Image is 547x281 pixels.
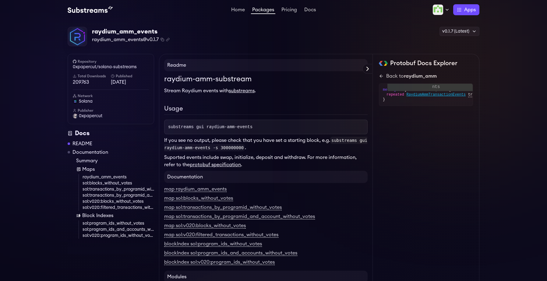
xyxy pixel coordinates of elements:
[164,104,368,115] h2: Usage
[164,59,368,71] h4: Readme
[76,167,81,172] img: Map icon
[164,137,368,151] p: If you see no output, please check that you have set a starting block, e.g. .
[76,212,154,219] a: Block Indexes
[432,4,443,15] img: Profile
[73,79,111,86] span: 209763
[73,74,111,79] h6: Total Downloads
[379,72,473,80] a: Back toraydium_amm
[280,7,298,13] a: Pricing
[439,27,479,36] div: v0.1.7 (Latest)
[164,260,275,265] a: blockIndex sol:v020:program_ids_without_votes
[73,64,149,70] a: 0xpapercut/solana-substreams
[464,6,476,13] span: Apps
[92,36,159,43] span: raydium_amm_events@v0.1.7
[386,92,404,97] span: repeated
[407,92,466,97] span: RaydiumAmmTransactionEvents
[83,205,154,211] a: sol:v020:filtered_transactions_without_votes
[379,61,388,66] img: Protobuf
[83,180,154,186] a: sol:blocks_without_votes
[83,192,154,198] a: sol:transactions_by_programid_and_account_without_votes
[79,98,93,104] span: solana
[73,99,78,104] img: solana
[401,88,446,92] span: RaydiumAmmBlockEvents
[164,87,368,94] p: Stream Raydium events with .
[164,205,282,210] a: map sol:transactions_by_programid_without_votes
[92,27,170,36] div: raydium_amm_events
[164,196,233,201] a: map sol:blocks_without_votes
[76,213,81,218] img: Block Index icon
[164,214,315,220] a: map sol:transactions_by_programid_and_account_without_votes
[251,7,275,14] a: Packages
[168,125,252,129] span: substreams gui raydium-amm-events
[164,171,368,183] h4: Documentation
[68,6,113,13] img: Substream's logo
[68,27,87,46] img: Package Logo
[79,113,102,119] span: 0xpapercut
[383,97,469,102] div: }
[68,129,154,138] div: Docs
[83,233,154,239] a: sol:v020:program_ids_without_votes
[111,74,149,79] h6: Published
[164,74,368,85] h1: raydium-amm-substream
[83,227,154,233] a: sol:program_ids_and_accounts_without_votes
[73,98,149,104] a: solana
[73,114,78,118] img: User Avatar
[83,220,154,227] a: sol:program_ids_without_votes
[166,38,170,41] button: Copy .spkg link to clipboard
[73,60,76,63] img: github
[190,162,241,167] a: protobuf specification
[73,59,149,64] h6: Repository
[111,79,149,86] span: [DATE]
[73,108,149,113] h6: Publisher
[72,149,108,156] a: Documentation
[72,140,92,147] a: README
[73,93,149,98] h6: Network
[164,223,246,229] a: map sol:v020:blocks_without_votes
[164,137,367,151] code: substreams gui raydium-amm-events -s 300000000
[468,93,494,97] span: transactions
[164,241,262,247] a: blockIndex sol:program_ids_without_votes
[76,166,154,173] a: Maps
[164,187,227,192] a: map raydium_amm_events
[164,154,368,168] p: Suported events include swap, initialize, deposit and withdraw. For more information, refer to the .
[83,198,154,205] a: sol:v020:blocks_without_votes
[383,88,398,92] span: message
[164,232,278,238] a: map sol:v020:filtered_transactions_without_votes
[386,72,437,80] div: Back to
[83,174,154,180] a: raydium_amm_events
[449,88,451,92] span: {
[76,157,154,164] a: Summary
[164,251,297,256] a: blockIndex sol:program_ids_and_accounts_without_votes
[404,74,437,79] span: raydium_amm
[230,7,246,13] a: Home
[83,186,154,192] a: sol:transactions_by_programid_without_votes
[303,7,317,13] a: Docs
[390,59,457,68] h2: Protobuf Docs Explorer
[161,38,164,41] button: Copy package name and version
[229,88,255,93] a: substreams
[73,113,149,119] a: 0xpapercut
